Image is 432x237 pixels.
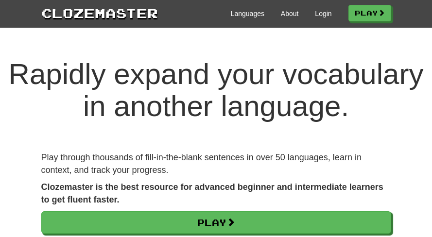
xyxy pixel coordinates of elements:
[281,9,299,18] a: About
[41,182,383,204] strong: Clozemaster is the best resource for advanced beginner and intermediate learners to get fluent fa...
[41,211,391,234] a: Play
[41,4,158,22] a: Clozemaster
[315,9,331,18] a: Login
[348,5,391,21] a: Play
[41,152,391,176] p: Play through thousands of fill-in-the-blank sentences in over 50 languages, learn in context, and...
[231,9,264,18] a: Languages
